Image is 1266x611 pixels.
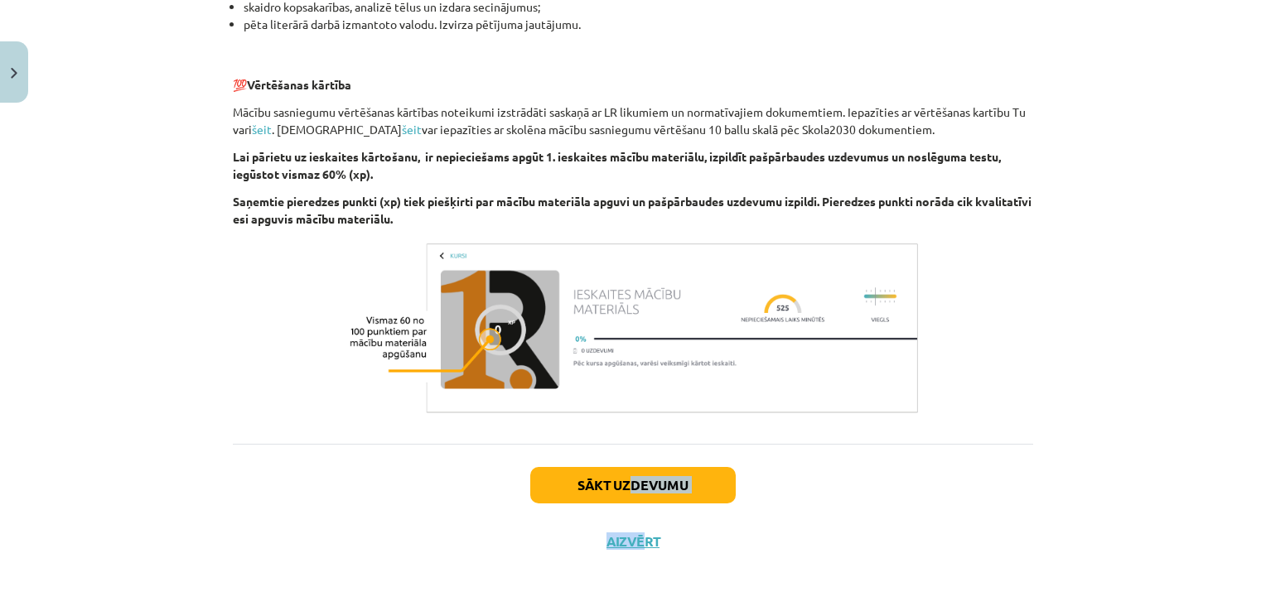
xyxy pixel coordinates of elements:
p: Mācību sasniegumu vērtēšanas kārtības noteikumi izstrādāti saskaņā ar LR likumiem un normatīvajie... [233,103,1033,138]
b: Saņemtie pieredzes punkti (xp) tiek piešķirti par mācību materiāla apguvi un pašpārbaudes uzdevum... [233,194,1032,226]
button: Sākt uzdevumu [530,467,736,503]
li: pēta literārā darbā izmantoto valodu. Izvirza pētījuma jautājumu. [244,16,1033,51]
img: icon-close-lesson-0947bae3869378f0d4975bcd49f059093ad1ed9edebbc8119c70593378902aed.svg [11,68,17,79]
b: Lai pārietu uz ieskaites kārtošanu, ir nepieciešams apgūt 1. ieskaites mācību materiālu, izpildīt... [233,149,1001,181]
b: Vērtēšanas kārtība [247,77,351,92]
p: 💯 [233,59,1033,94]
a: šeit [402,122,422,137]
a: šeit [252,122,272,137]
button: Aizvērt [602,533,664,550]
